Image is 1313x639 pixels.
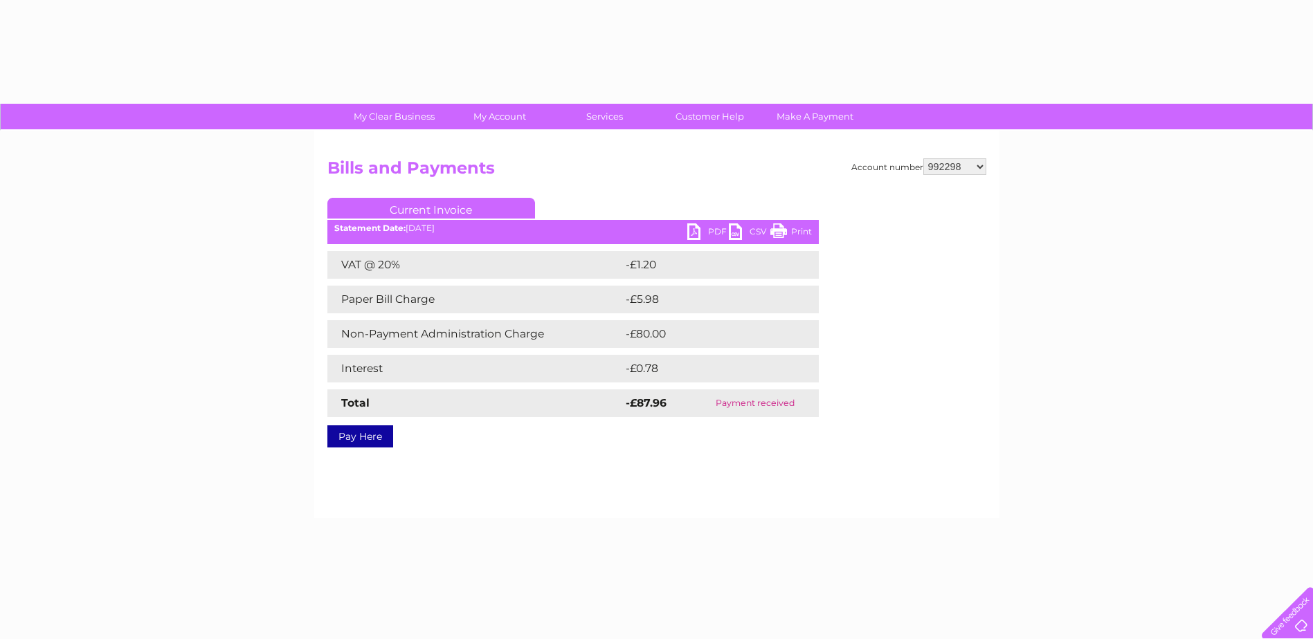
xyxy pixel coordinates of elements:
a: My Clear Business [337,104,451,129]
td: Paper Bill Charge [327,286,622,313]
a: Make A Payment [758,104,872,129]
a: Pay Here [327,425,393,447]
td: -£1.20 [622,251,788,279]
a: My Account [442,104,556,129]
div: Account number [851,158,986,175]
a: Current Invoice [327,198,535,219]
td: Non-Payment Administration Charge [327,320,622,348]
a: Print [770,223,812,243]
td: -£5.98 [622,286,790,313]
td: Interest [327,355,622,382]
td: VAT @ 20% [327,251,622,279]
a: Services [547,104,662,129]
td: -£0.78 [622,355,790,382]
td: Payment received [692,389,818,417]
strong: -£87.96 [626,396,667,409]
strong: Total [341,396,370,409]
a: PDF [687,223,729,243]
b: Statement Date: [334,223,406,233]
h2: Bills and Payments [327,158,986,185]
div: [DATE] [327,223,819,233]
a: Customer Help [653,104,767,129]
td: -£80.00 [622,320,794,348]
a: CSV [729,223,770,243]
